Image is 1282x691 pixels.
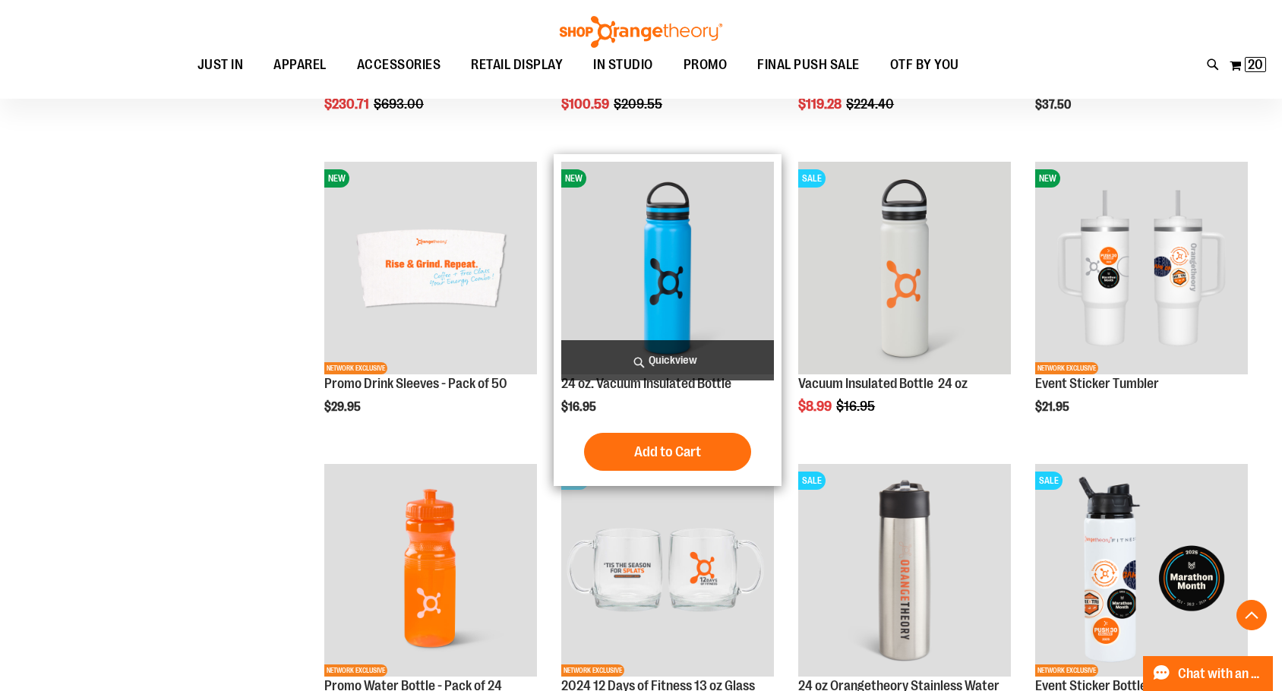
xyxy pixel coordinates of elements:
[1236,600,1267,630] button: Back To Top
[1143,656,1274,691] button: Chat with an Expert
[456,48,578,83] a: RETAIL DISPLAY
[584,433,751,471] button: Add to Cart
[561,340,774,380] a: Quickview
[561,96,611,112] span: $100.59
[798,472,826,490] span: SALE
[684,48,728,82] span: PROMO
[798,96,844,112] span: $119.28
[273,48,327,82] span: APPAREL
[798,169,826,188] span: SALE
[798,376,968,391] a: Vacuum Insulated Bottle 24 oz
[634,443,701,460] span: Add to Cart
[578,48,668,83] a: IN STUDIO
[798,464,1011,679] a: Product image for 24oz. Orangetheory Stainless Water BottleSALE
[324,464,537,677] img: Promo Water Bottle - Pack of 24
[1035,376,1159,391] a: Event Sticker Tumbler
[1035,664,1098,677] span: NETWORK EXCLUSIVE
[668,48,743,83] a: PROMO
[1035,162,1248,374] img: OTF 40 oz. Sticker Tumbler
[1035,472,1063,490] span: SALE
[561,162,774,374] img: 24 oz. Vacuum Insulated Bottle
[798,162,1011,374] img: Vacuum Insulated Bottle 24 oz
[1035,169,1060,188] span: NEW
[342,48,456,82] a: ACCESSORIES
[1248,57,1263,72] span: 20
[561,464,774,679] a: Main image of 2024 12 Days of Fitness 13 oz Glass MugSALENETWORK EXCLUSIVE
[890,48,959,82] span: OTF BY YOU
[324,464,537,679] a: Promo Water Bottle - Pack of 24NETWORK EXCLUSIVE
[324,96,371,112] span: $230.71
[1035,98,1073,112] span: $37.50
[258,48,342,83] a: APPAREL
[557,16,725,48] img: Shop Orangetheory
[324,664,387,677] span: NETWORK EXCLUSIVE
[1028,154,1255,453] div: product
[742,48,875,83] a: FINAL PUSH SALE
[561,464,774,677] img: Main image of 2024 12 Days of Fitness 13 oz Glass Mug
[1035,464,1248,677] img: Event Sticker Bottle
[614,96,665,112] span: $209.55
[374,96,426,112] span: $693.00
[324,400,363,414] span: $29.95
[554,154,782,486] div: product
[471,48,563,82] span: RETAIL DISPLAY
[846,96,896,112] span: $224.40
[1035,400,1072,414] span: $21.95
[317,154,545,453] div: product
[798,399,834,414] span: $8.99
[561,400,598,414] span: $16.95
[561,169,586,188] span: NEW
[561,162,774,377] a: 24 oz. Vacuum Insulated BottleNEW
[1178,667,1264,681] span: Chat with an Expert
[357,48,441,82] span: ACCESSORIES
[1035,362,1098,374] span: NETWORK EXCLUSIVE
[324,362,387,374] span: NETWORK EXCLUSIVE
[324,376,507,391] a: Promo Drink Sleeves - Pack of 50
[798,162,1011,377] a: Vacuum Insulated Bottle 24 ozSALE
[324,162,537,374] img: Promo Drink Sleeves - Pack of 50
[197,48,244,82] span: JUST IN
[324,169,349,188] span: NEW
[836,399,877,414] span: $16.95
[875,48,974,83] a: OTF BY YOU
[324,162,537,377] a: Promo Drink Sleeves - Pack of 50NEWNETWORK EXCLUSIVE
[1035,464,1248,679] a: Event Sticker BottleSALENETWORK EXCLUSIVE
[561,664,624,677] span: NETWORK EXCLUSIVE
[593,48,653,82] span: IN STUDIO
[561,376,731,391] a: 24 oz. Vacuum Insulated Bottle
[182,48,259,83] a: JUST IN
[757,48,860,82] span: FINAL PUSH SALE
[1035,162,1248,377] a: OTF 40 oz. Sticker TumblerNEWNETWORK EXCLUSIVE
[798,464,1011,677] img: Product image for 24oz. Orangetheory Stainless Water Bottle
[791,154,1018,453] div: product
